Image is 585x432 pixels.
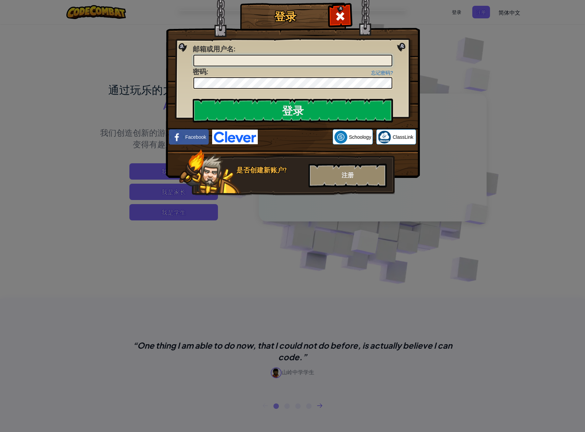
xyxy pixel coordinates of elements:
label: : [193,44,235,54]
img: facebook_small.png [171,131,184,144]
span: Schoology [349,134,371,140]
input: 登录 [193,99,393,122]
img: schoology.png [334,131,347,144]
h1: 登录 [242,11,329,22]
span: 邮箱或用户名 [193,44,234,53]
iframe: “使用 Google 账号登录”按钮 [258,130,333,145]
img: classlink-logo-small.png [378,131,391,144]
span: Facebook [185,134,206,140]
label: : [193,67,208,77]
div: 注册 [309,164,387,187]
a: 忘记密码? [371,70,393,76]
div: 是否创建新账户? [236,165,304,175]
span: 密码 [193,67,206,76]
span: ClassLink [393,134,413,140]
img: clever-logo-blue.png [212,130,258,144]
